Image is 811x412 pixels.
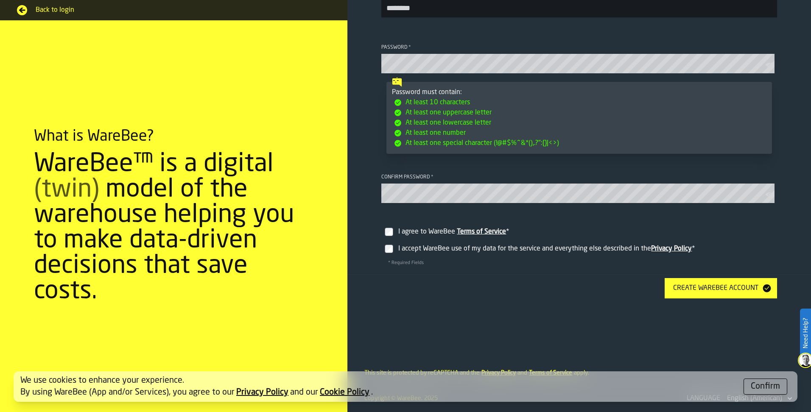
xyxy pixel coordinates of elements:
[347,353,811,385] footer: This site is protected by reCAPTCHA and the and apply.
[14,371,797,402] div: alert-[object Object]
[751,381,780,393] div: Confirm
[765,61,775,69] button: button-toolbar-Password
[392,87,766,148] div: Password must contain:
[765,190,775,199] button: button-toolbar-Confirm password
[34,177,99,203] span: (twin)
[744,379,787,395] button: button-
[34,152,313,304] div: WareBee™ is a digital model of the warehouse helping you to make data-driven decisions that save ...
[36,5,330,15] span: Back to login
[651,245,692,252] a: Privacy Policy
[381,217,777,240] label: InputCheckbox-label-react-aria493297047-:r1k:
[34,128,154,145] div: What is WareBee?
[385,245,393,253] input: InputCheckbox-label-react-aria493297047-:r1l:
[394,108,766,118] li: At least one uppercase letter
[394,138,766,148] li: At least one special character (!@#$%^&*(),.?":{}|<>)
[398,244,774,254] div: I accept WareBee use of my data for the service and everything else described in the *
[381,174,777,203] label: button-toolbar-Confirm password
[320,388,369,397] a: Cookie Policy
[236,388,288,397] a: Privacy Policy
[20,375,737,398] div: We use cookies to enhance your experience. By using WareBee (App and/or Services), you agree to o...
[397,242,775,256] div: InputCheckbox-react-aria493297047-:r1l:
[394,118,766,128] li: At least one lowercase letter
[431,174,433,180] span: Required
[381,261,431,265] span: * Required Fields
[457,228,506,235] a: Terms of Service
[17,5,330,15] a: Back to login
[381,184,775,203] input: button-toolbar-Confirm password
[408,45,411,50] span: Required
[381,240,777,257] label: InputCheckbox-label-react-aria493297047-:r1l:
[394,128,766,138] li: At least one number
[670,283,762,293] div: Create WareBee Account
[398,227,774,237] div: I agree to WareBee *
[397,225,775,239] div: InputCheckbox-react-aria493297047-:r1k:
[381,45,777,50] div: Password
[394,97,766,108] li: At least 10 characters
[381,45,777,73] label: button-toolbar-Password
[381,54,775,73] input: button-toolbar-Password
[381,174,777,180] div: Confirm password
[385,228,393,236] input: InputCheckbox-label-react-aria493297047-:r1k:
[801,309,810,357] label: Need Help?
[665,278,777,298] button: button-Create WareBee Account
